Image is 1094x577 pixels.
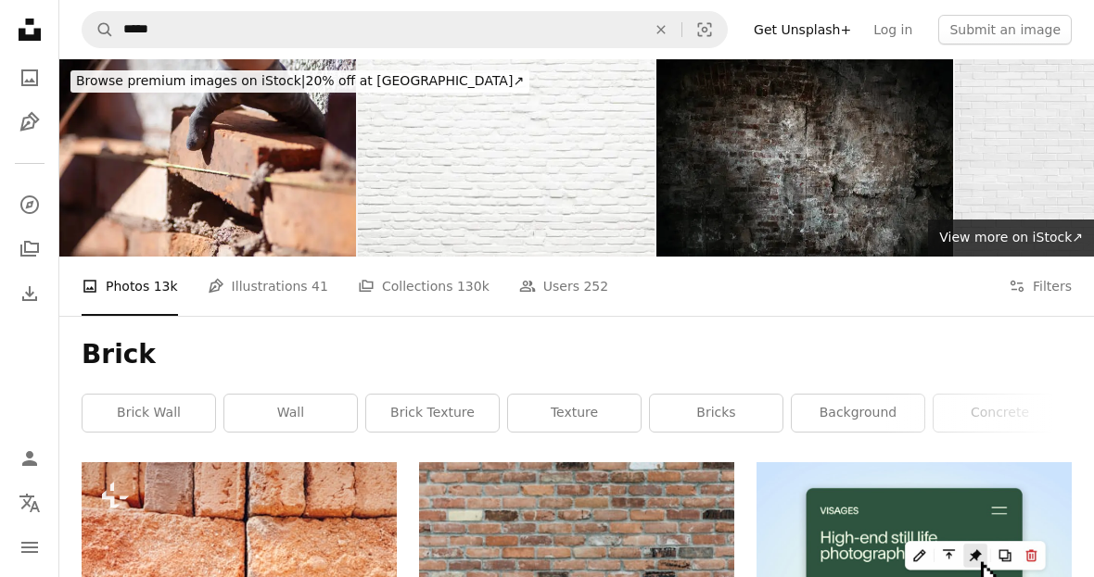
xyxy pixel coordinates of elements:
span: 41 [312,276,328,296]
a: Get Unsplash+ [743,15,862,44]
span: 252 [583,276,608,296]
a: View more on iStock↗ [928,220,1094,257]
a: brown brick wall [419,558,734,574]
a: Browse premium images on iStock|20% off at [GEOGRAPHIC_DATA]↗ [59,59,541,104]
span: 130k [457,276,490,296]
button: Language [11,484,48,521]
a: Collections [11,231,48,268]
a: Collections 130k [358,257,490,316]
span: View more on iStock ↗ [939,230,1083,245]
a: brick wall [83,395,215,432]
button: Filters [1009,257,1072,316]
a: wall [224,395,357,432]
a: Illustrations [11,104,48,141]
button: Clear [641,12,681,47]
a: Log in [862,15,923,44]
a: background [792,395,924,432]
a: Download History [11,275,48,312]
img: Bricklayer Repairing A Wall [59,59,356,257]
img: white brick wall background. masonry texture wallpaper [358,59,655,257]
h1: Brick [82,338,1072,371]
button: Visual search [682,12,727,47]
a: texture [508,395,641,432]
button: Menu [11,529,48,566]
a: Users 252 [519,257,608,316]
a: Photos [11,59,48,96]
a: brick texture [366,395,499,432]
button: Submit an image [938,15,1072,44]
a: Illustrations 41 [208,257,328,316]
span: 20% off at [GEOGRAPHIC_DATA] ↗ [76,73,524,88]
img: Old brick wall [656,59,953,257]
button: Search Unsplash [83,12,114,47]
form: Find visuals sitewide [82,11,728,48]
a: bricks [650,395,782,432]
a: Explore [11,186,48,223]
a: Log in / Sign up [11,440,48,477]
span: Browse premium images on iStock | [76,73,305,88]
a: concrete [934,395,1066,432]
